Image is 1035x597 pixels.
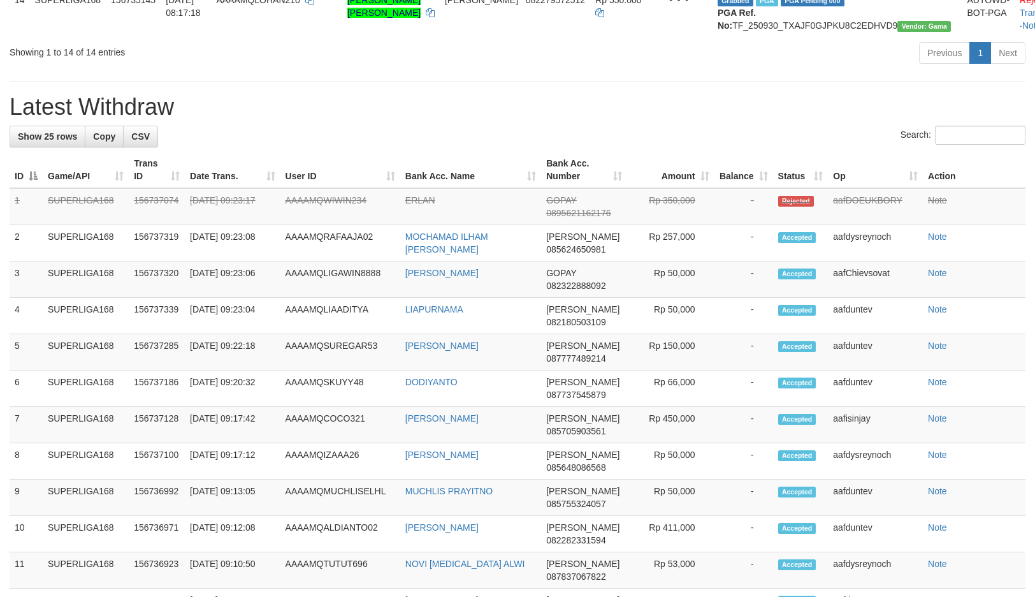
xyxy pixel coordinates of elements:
[405,232,488,254] a: MOCHAMAD ILHAM [PERSON_NAME]
[773,152,829,188] th: Status: activate to sort column ascending
[10,443,43,480] td: 8
[546,281,605,291] span: Copy 082322888092 to clipboard
[129,371,185,407] td: 156737186
[546,450,619,460] span: [PERSON_NAME]
[778,450,816,461] span: Accepted
[43,298,129,334] td: SUPERLIGA168
[43,262,129,298] td: SUPERLIGA168
[828,407,923,443] td: aafisinjay
[129,262,185,298] td: 156737320
[546,195,576,205] span: GOPAY
[828,188,923,225] td: aafDOEUKBORY
[546,377,619,387] span: [PERSON_NAME]
[546,268,576,278] span: GOPAY
[85,126,124,147] a: Copy
[546,232,619,242] span: [PERSON_NAME]
[828,152,923,188] th: Op: activate to sort column ascending
[928,304,947,314] a: Note
[969,42,991,64] a: 1
[828,552,923,589] td: aafdysreynoch
[185,480,280,516] td: [DATE] 09:13:05
[714,443,773,480] td: -
[280,298,400,334] td: AAAAMQLIAADITYA
[185,334,280,371] td: [DATE] 09:22:18
[546,341,619,351] span: [PERSON_NAME]
[627,298,714,334] td: Rp 50,000
[714,371,773,407] td: -
[10,225,43,262] td: 2
[280,225,400,262] td: AAAAMQRAFAAJA02
[714,516,773,552] td: -
[129,443,185,480] td: 156737100
[546,462,605,473] span: Copy 085648086568 to clipboard
[546,317,605,327] span: Copy 082180503109 to clipboard
[546,571,605,582] span: Copy 087837067822 to clipboard
[919,42,970,64] a: Previous
[627,262,714,298] td: Rp 50,000
[541,152,627,188] th: Bank Acc. Number: activate to sort column ascending
[405,341,479,351] a: [PERSON_NAME]
[405,377,458,387] a: DODIYANTO
[546,499,605,509] span: Copy 085755324057 to clipboard
[714,334,773,371] td: -
[185,262,280,298] td: [DATE] 09:23:06
[714,262,773,298] td: -
[10,371,43,407] td: 6
[43,516,129,552] td: SUPERLIGA168
[185,371,280,407] td: [DATE] 09:20:32
[129,334,185,371] td: 156737285
[778,305,816,316] span: Accepted
[405,559,525,569] a: NOVI [MEDICAL_DATA] ALWI
[546,244,605,254] span: Copy 085624650981 to clipboard
[43,334,129,371] td: SUPERLIGA168
[280,371,400,407] td: AAAAMQSKUYY48
[714,407,773,443] td: -
[405,268,479,278] a: [PERSON_NAME]
[129,152,185,188] th: Trans ID: activate to sort column ascending
[923,152,1025,188] th: Action
[280,407,400,443] td: AAAAMQCOCO321
[129,225,185,262] td: 156737319
[405,486,493,496] a: MUCHLIS PRAYITNO
[627,334,714,371] td: Rp 150,000
[546,559,619,569] span: [PERSON_NAME]
[714,480,773,516] td: -
[828,371,923,407] td: aafduntev
[405,413,479,424] a: [PERSON_NAME]
[928,377,947,387] a: Note
[546,304,619,314] span: [PERSON_NAME]
[778,341,816,352] span: Accepted
[185,188,280,225] td: [DATE] 09:23:17
[928,268,947,278] a: Note
[928,559,947,569] a: Note
[10,552,43,589] td: 11
[185,552,280,589] td: [DATE] 09:10:50
[627,188,714,225] td: Rp 350,000
[129,298,185,334] td: 156737339
[627,371,714,407] td: Rp 66,000
[828,225,923,262] td: aafdysreynoch
[627,407,714,443] td: Rp 450,000
[43,371,129,407] td: SUPERLIGA168
[546,486,619,496] span: [PERSON_NAME]
[897,21,951,32] span: Vendor URL: https://trx31.1velocity.biz
[405,522,479,533] a: [PERSON_NAME]
[43,188,129,225] td: SUPERLIGA168
[10,334,43,371] td: 5
[928,486,947,496] a: Note
[928,341,947,351] a: Note
[778,559,816,570] span: Accepted
[280,152,400,188] th: User ID: activate to sort column ascending
[828,443,923,480] td: aafdysreynoch
[546,535,605,545] span: Copy 082282331594 to clipboard
[627,443,714,480] td: Rp 50,000
[627,516,714,552] td: Rp 411,000
[546,426,605,436] span: Copy 085705903561 to clipboard
[10,188,43,225] td: 1
[828,480,923,516] td: aafduntev
[93,131,115,142] span: Copy
[778,196,814,207] span: Rejected
[43,443,129,480] td: SUPERLIGA168
[405,195,435,205] a: ERLAN
[43,480,129,516] td: SUPERLIGA168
